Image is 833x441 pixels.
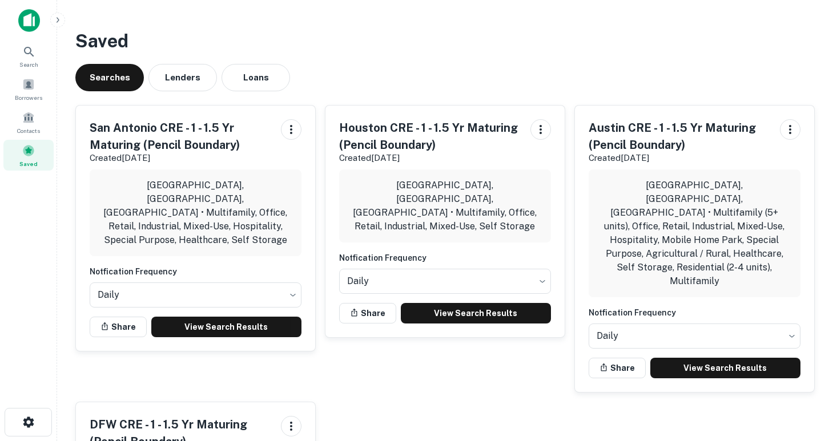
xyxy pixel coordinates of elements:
[222,64,290,91] button: Loans
[589,119,771,153] h5: Austin CRE - 1 - 1.5 Yr Maturing (Pencil Boundary)
[18,9,40,32] img: capitalize-icon.png
[90,317,147,337] button: Share
[19,159,38,168] span: Saved
[650,358,800,378] a: View Search Results
[90,279,301,311] div: Without label
[3,107,54,137] a: Contacts
[598,179,791,288] p: [GEOGRAPHIC_DATA], [GEOGRAPHIC_DATA], [GEOGRAPHIC_DATA] • Multifamily (5+ units), Office, Retail,...
[339,303,396,323] button: Share
[3,41,54,71] a: Search
[589,306,800,319] h6: Notfication Frequency
[776,313,833,368] iframe: Chat Widget
[339,252,551,264] h6: Notfication Frequency
[75,64,144,91] button: Searches
[339,151,521,165] p: Created [DATE]
[90,151,272,165] p: Created [DATE]
[90,119,272,153] h5: San Antonio CRE - 1 - 1.5 Yr Maturing (Pencil Boundary)
[339,265,551,297] div: Without label
[339,119,521,153] h5: Houston CRE - 1 - 1.5 Yr Maturing (Pencil Boundary)
[99,179,292,247] p: [GEOGRAPHIC_DATA], [GEOGRAPHIC_DATA], [GEOGRAPHIC_DATA] • Multifamily, Office, Retail, Industrial...
[17,126,40,135] span: Contacts
[75,27,815,55] h3: Saved
[589,151,771,165] p: Created [DATE]
[90,265,301,278] h6: Notfication Frequency
[15,93,42,102] span: Borrowers
[3,74,54,104] a: Borrowers
[589,320,800,352] div: Without label
[151,317,301,337] a: View Search Results
[148,64,217,91] button: Lenders
[589,358,646,378] button: Share
[348,179,542,233] p: [GEOGRAPHIC_DATA], [GEOGRAPHIC_DATA], [GEOGRAPHIC_DATA] • Multifamily, Office, Retail, Industrial...
[401,303,551,323] a: View Search Results
[19,60,38,69] span: Search
[3,140,54,171] a: Saved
